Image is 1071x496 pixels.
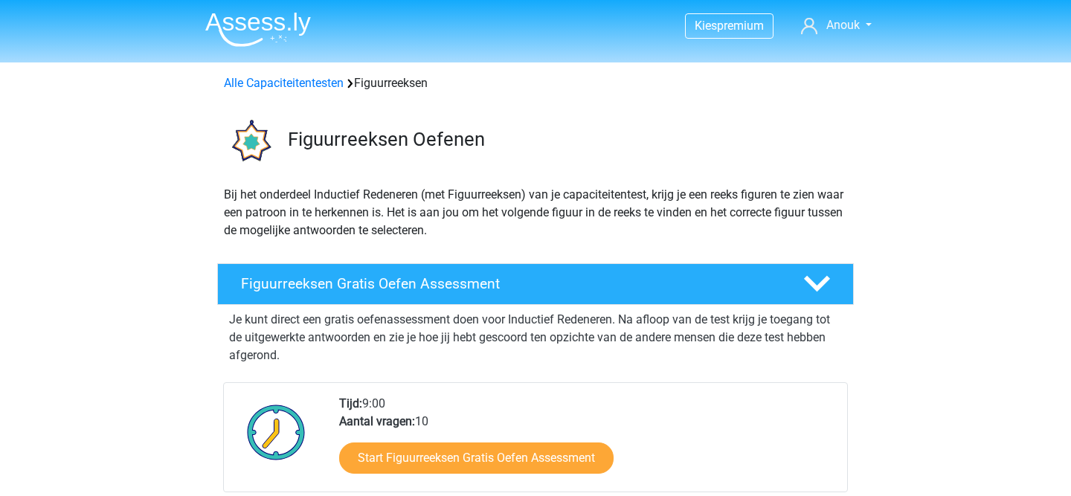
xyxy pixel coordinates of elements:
[826,18,860,32] span: Anouk
[224,186,847,239] p: Bij het onderdeel Inductief Redeneren (met Figuurreeksen) van je capaciteitentest, krijg je een r...
[229,311,842,364] p: Je kunt direct een gratis oefenassessment doen voor Inductief Redeneren. Na afloop van de test kr...
[339,442,614,474] a: Start Figuurreeksen Gratis Oefen Assessment
[218,74,853,92] div: Figuurreeksen
[339,396,362,410] b: Tijd:
[339,414,415,428] b: Aantal vragen:
[717,19,764,33] span: premium
[695,19,717,33] span: Kies
[686,16,773,36] a: Kiespremium
[795,16,878,34] a: Anouk
[328,395,846,492] div: 9:00 10
[239,395,314,469] img: Klok
[211,263,860,305] a: Figuurreeksen Gratis Oefen Assessment
[241,275,779,292] h4: Figuurreeksen Gratis Oefen Assessment
[288,128,842,151] h3: Figuurreeksen Oefenen
[205,12,311,47] img: Assessly
[224,76,344,90] a: Alle Capaciteitentesten
[218,110,281,173] img: figuurreeksen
